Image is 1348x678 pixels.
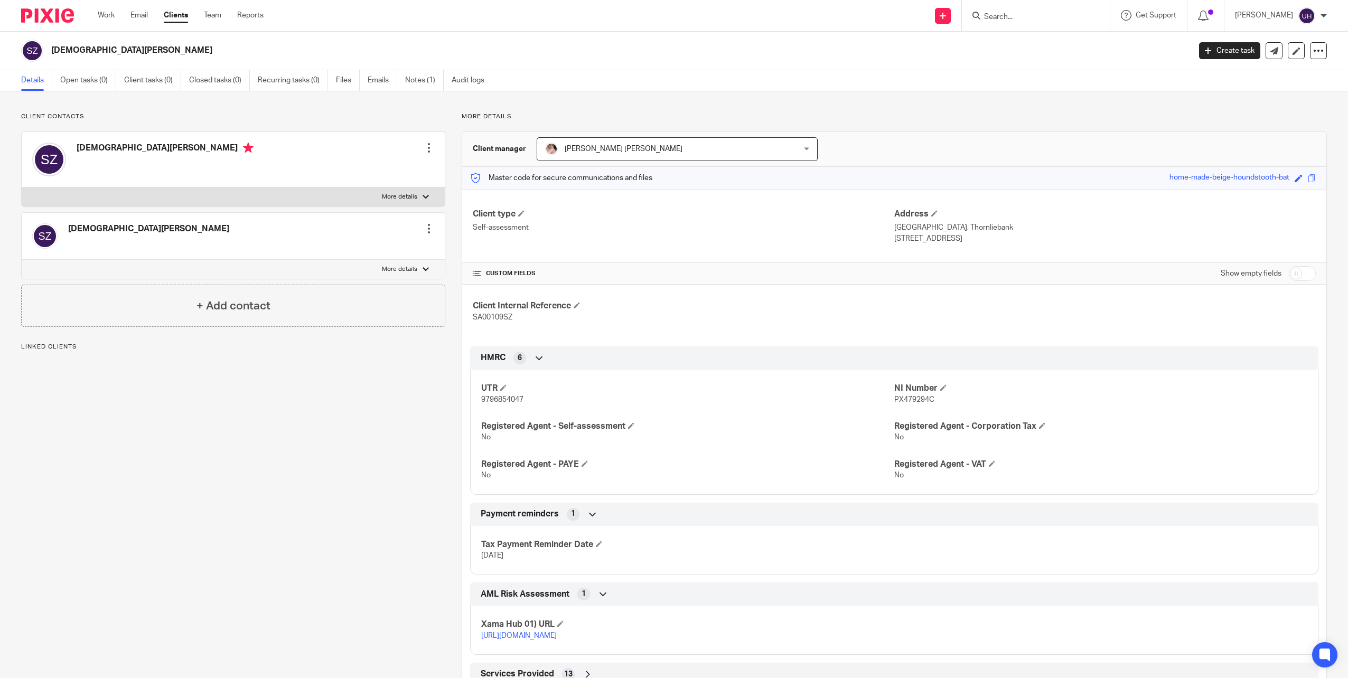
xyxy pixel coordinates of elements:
[32,223,58,249] img: svg%3E
[196,298,270,314] h4: + Add contact
[473,269,894,278] h4: CUSTOM FIELDS
[21,343,445,351] p: Linked clients
[481,421,894,432] h4: Registered Agent - Self-assessment
[382,193,417,201] p: More details
[21,70,52,91] a: Details
[473,144,526,154] h3: Client manager
[481,396,523,403] span: 9796854047
[164,10,188,21] a: Clients
[60,70,116,91] a: Open tasks (0)
[473,209,894,220] h4: Client type
[368,70,397,91] a: Emails
[481,552,503,559] span: [DATE]
[894,222,1316,233] p: [GEOGRAPHIC_DATA], Thornliebank
[473,222,894,233] p: Self-assessment
[481,539,894,550] h4: Tax Payment Reminder Date
[189,70,250,91] a: Closed tasks (0)
[983,13,1078,22] input: Search
[1136,12,1176,19] span: Get Support
[237,10,264,21] a: Reports
[462,112,1327,121] p: More details
[473,300,894,312] h4: Client Internal Reference
[481,434,491,441] span: No
[894,209,1316,220] h4: Address
[1298,7,1315,24] img: svg%3E
[894,233,1316,244] p: [STREET_ADDRESS]
[481,619,894,630] h4: Xama Hub 01) URL
[545,143,558,155] img: Snapchat-630390547_1.png
[382,265,417,274] p: More details
[21,40,43,62] img: svg%3E
[21,8,74,23] img: Pixie
[481,632,557,639] a: [URL][DOMAIN_NAME]
[481,508,559,520] span: Payment reminders
[894,472,904,479] span: No
[21,112,445,121] p: Client contacts
[258,70,328,91] a: Recurring tasks (0)
[51,45,957,56] h2: [DEMOGRAPHIC_DATA][PERSON_NAME]
[32,143,66,176] img: svg%3E
[124,70,181,91] a: Client tasks (0)
[243,143,254,153] i: Primary
[481,352,506,363] span: HMRC
[405,70,444,91] a: Notes (1)
[1169,172,1289,184] div: home-made-beige-houndstooth-bat
[582,589,586,599] span: 1
[894,434,904,441] span: No
[98,10,115,21] a: Work
[68,223,229,234] h4: [DEMOGRAPHIC_DATA][PERSON_NAME]
[336,70,360,91] a: Files
[481,472,491,479] span: No
[481,589,569,600] span: AML Risk Assessment
[1235,10,1293,21] p: [PERSON_NAME]
[452,70,492,91] a: Audit logs
[894,383,1307,394] h4: NI Number
[470,173,652,183] p: Master code for secure communications and files
[1199,42,1260,59] a: Create task
[130,10,148,21] a: Email
[204,10,221,21] a: Team
[894,459,1307,470] h4: Registered Agent - VAT
[481,383,894,394] h4: UTR
[77,143,254,156] h4: [DEMOGRAPHIC_DATA][PERSON_NAME]
[894,421,1307,432] h4: Registered Agent - Corporation Tax
[571,508,575,519] span: 1
[894,396,934,403] span: PX479294C
[481,459,894,470] h4: Registered Agent - PAYE
[518,353,522,363] span: 6
[565,145,682,153] span: [PERSON_NAME] [PERSON_NAME]
[473,314,512,321] span: SA00109SZ
[1221,268,1281,279] label: Show empty fields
